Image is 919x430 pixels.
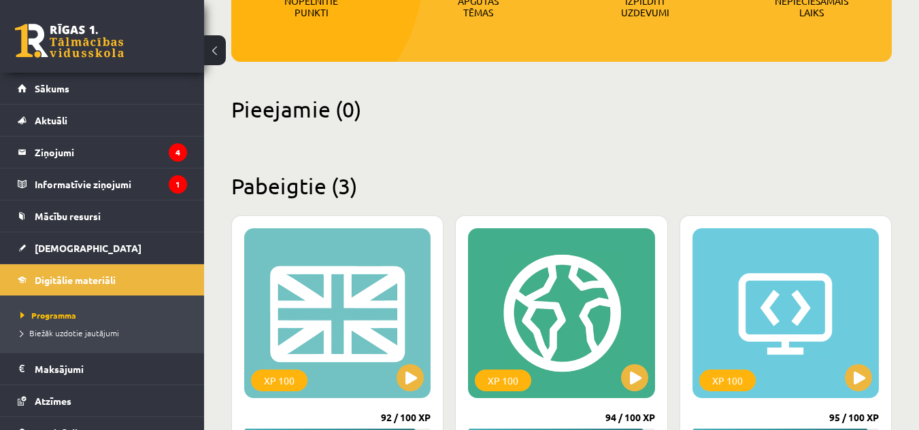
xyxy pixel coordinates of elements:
[231,96,892,122] h2: Pieejamie (0)
[18,200,187,232] a: Mācību resursi
[35,82,69,94] span: Sākums
[169,175,187,194] i: 1
[18,353,187,384] a: Maksājumi
[15,24,124,58] a: Rīgas 1. Tālmācības vidusskola
[20,327,190,339] a: Biežāk uzdotie jautājumi
[18,73,187,104] a: Sākums
[35,274,116,286] span: Digitālie materiāli
[18,264,187,295] a: Digitālie materiāli
[18,232,187,264] a: [DEMOGRAPHIC_DATA]
[35,242,141,254] span: [DEMOGRAPHIC_DATA]
[18,385,187,416] a: Atzīmes
[475,370,531,391] div: XP 100
[231,173,892,199] h2: Pabeigtie (3)
[35,353,187,384] legend: Maksājumi
[18,137,187,168] a: Ziņojumi4
[35,395,71,407] span: Atzīmes
[35,210,101,222] span: Mācību resursi
[35,114,67,126] span: Aktuāli
[20,327,119,338] span: Biežāk uzdotie jautājumi
[18,168,187,200] a: Informatīvie ziņojumi1
[35,168,187,200] legend: Informatīvie ziņojumi
[18,105,187,136] a: Aktuāli
[169,143,187,162] i: 4
[20,310,76,321] span: Programma
[251,370,307,391] div: XP 100
[699,370,756,391] div: XP 100
[20,309,190,321] a: Programma
[35,137,187,168] legend: Ziņojumi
